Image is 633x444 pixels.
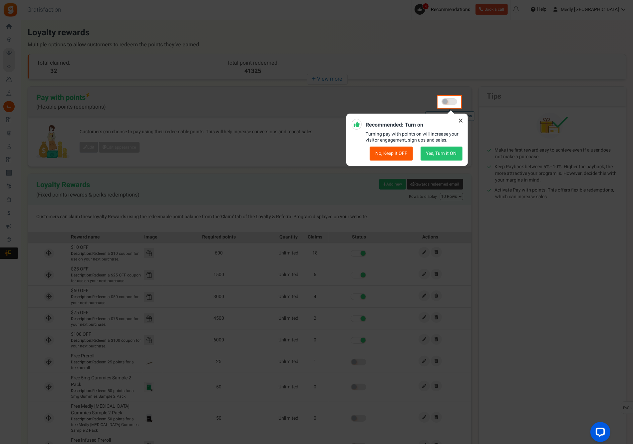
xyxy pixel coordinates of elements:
h5: Recommended: Turn on [366,122,462,128]
button: Yes, Turn it ON [421,147,463,161]
button: No, Keep it OFF [370,147,413,161]
p: Turning pay with points on will increase your visitor engagement, sign ups and sales. [366,131,462,143]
